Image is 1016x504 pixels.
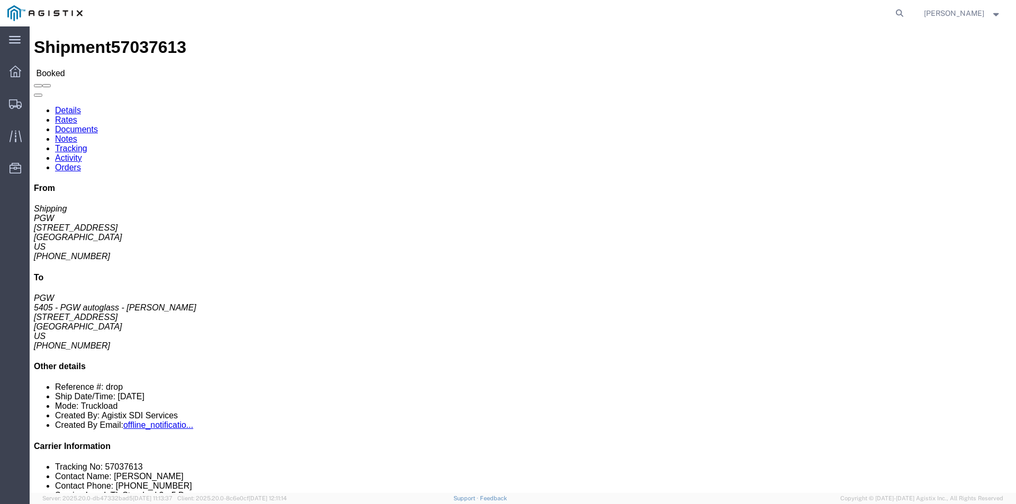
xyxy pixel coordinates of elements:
img: logo [7,5,83,21]
a: Support [453,495,480,501]
span: [DATE] 11:13:37 [133,495,173,501]
span: [DATE] 12:11:14 [249,495,287,501]
button: [PERSON_NAME] [923,7,1002,20]
span: Server: 2025.20.0-db47332bad5 [42,495,173,501]
span: Craig Clark [924,7,984,19]
iframe: FS Legacy Container [30,26,1016,493]
span: Client: 2025.20.0-8c6e0cf [177,495,287,501]
a: Feedback [480,495,507,501]
span: Copyright © [DATE]-[DATE] Agistix Inc., All Rights Reserved [840,494,1003,503]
